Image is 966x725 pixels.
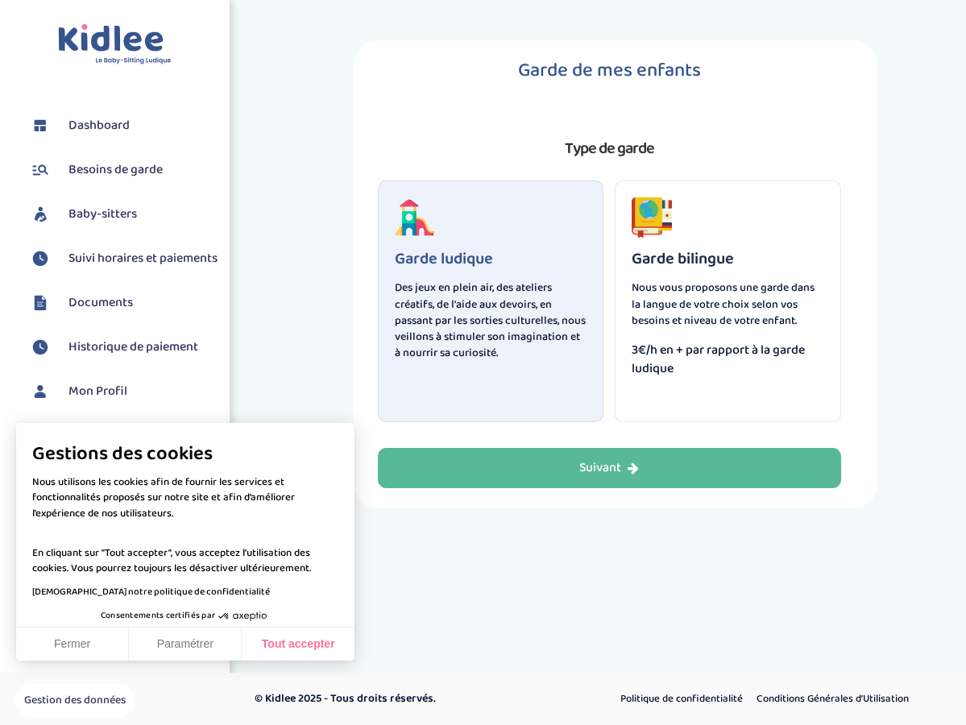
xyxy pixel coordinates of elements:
[93,606,278,627] button: Consentements certifiés par
[28,335,52,359] img: suivihoraire.svg
[28,114,52,138] img: dashboard.svg
[632,250,824,267] h3: Garde bilingue
[32,529,338,577] p: En cliquant sur ”Tout accepter”, vous acceptez l’utilisation des cookies. Vous pourrez toujours l...
[28,379,218,404] a: Mon Profil
[218,592,267,640] svg: Axeptio
[255,690,552,707] p: © Kidlee 2025 - Tous droits réservés.
[68,293,133,313] span: Documents
[101,611,215,620] span: Consentements certifiés par
[28,202,52,226] img: babysitters.svg
[58,24,172,65] img: logo.svg
[632,197,672,238] img: level3.png
[378,448,841,488] button: Suivant
[68,249,218,268] span: Suivi horaires et paiements
[395,280,587,361] p: Des jeux en plein air, des ateliers créatifs, de l'aide aux devoirs, en passant par les sorties c...
[615,689,748,710] a: Politique de confidentialité
[32,474,338,522] p: Nous utilisons les cookies afin de fournir les services et fonctionnalités proposés sur notre sit...
[378,60,841,81] h1: Garde de mes enfants
[28,158,218,182] a: Besoins de garde
[28,291,218,315] a: Documents
[579,459,639,478] div: Suivant
[16,628,129,661] button: Fermer
[395,250,587,267] h3: Garde ludique
[28,202,218,226] a: Baby-sitters
[28,379,52,404] img: profil.svg
[24,694,126,708] span: Gestion des données
[395,197,435,238] img: decouverte.png
[68,338,198,357] span: Historique de paiement
[28,246,52,271] img: suivihoraire.svg
[28,291,52,315] img: documents.svg
[28,158,52,182] img: besoin.svg
[751,689,914,710] a: Conditions Générales d’Utilisation
[68,382,127,401] span: Mon Profil
[632,341,824,378] span: 3€/h en + par rapport à la garde ludique
[378,135,841,161] p: Type de garde
[28,114,218,138] a: Dashboard
[68,205,137,224] span: Baby-sitters
[68,116,130,135] span: Dashboard
[32,442,338,466] span: Gestions des cookies
[32,584,270,599] a: [DEMOGRAPHIC_DATA] notre politique de confidentialité
[242,628,354,661] button: Tout accepter
[28,335,218,359] a: Historique de paiement
[15,684,135,718] button: Fermer le widget sans consentement
[129,628,242,661] button: Paramétrer
[632,280,824,328] p: Nous vous proposons une garde dans la langue de votre choix selon vos besoins et niveau de votre ...
[28,246,218,271] a: Suivi horaires et paiements
[68,160,163,180] span: Besoins de garde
